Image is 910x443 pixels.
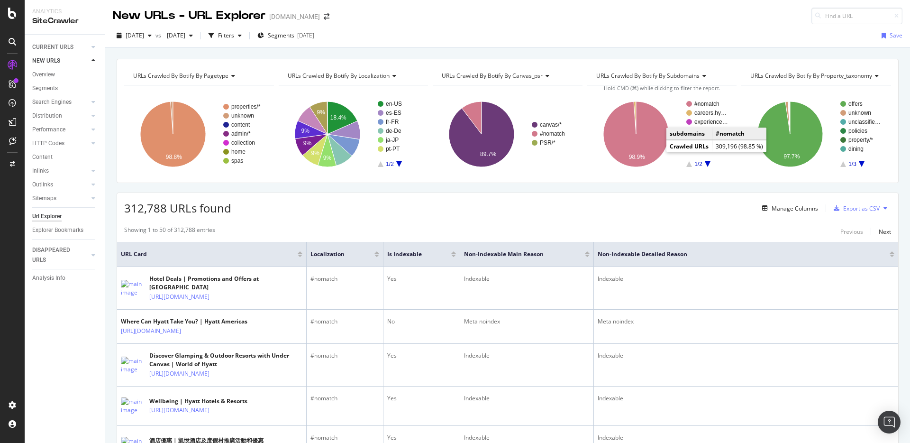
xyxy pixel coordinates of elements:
button: Previous [840,226,863,237]
div: Indexable [464,434,590,442]
text: content [231,121,250,128]
svg: A chart. [433,93,581,175]
div: Yes [387,275,456,283]
text: unclassifie… [848,119,881,125]
div: Indexable [598,394,894,403]
div: Analysis Info [32,273,65,283]
span: Hold CMD (⌘) while clicking to filter the report. [604,84,720,92]
text: ja-JP [385,137,399,143]
div: #nomatch [310,394,379,403]
a: CURRENT URLS [32,42,89,52]
text: unknown [231,112,254,119]
div: #nomatch [310,351,379,360]
text: spas [231,157,243,164]
span: URLs Crawled By Botify By pagetype [133,72,228,80]
a: Distribution [32,111,89,121]
a: Outlinks [32,180,89,190]
text: 9% [303,140,311,147]
div: Sitemaps [32,194,56,203]
div: #nomatch [310,275,379,283]
text: investors.h… [694,146,728,152]
div: Performance [32,125,65,135]
span: URLs Crawled By Botify By localization [288,72,390,80]
text: 18.4% [330,114,346,121]
span: Is Indexable [387,250,437,258]
div: HTTP Codes [32,138,64,148]
text: admin/* [231,130,251,137]
div: Indexable [598,434,894,442]
span: Non-Indexable Detailed Reason [598,250,875,258]
div: No [387,317,456,326]
div: Where Can Hyatt Take You? | Hyatt Americas [121,317,247,326]
h4: URLs Crawled By Botify By canvas_psr [440,68,574,83]
a: Url Explorer [32,212,98,221]
span: localization [310,250,360,258]
text: 1/2 [386,161,394,167]
text: unknown [848,110,871,116]
div: NEW URLS [32,56,60,66]
div: Yes [387,394,456,403]
span: vs [155,31,163,39]
div: Indexable [598,275,894,283]
text: collection [231,139,255,146]
a: Content [32,152,98,162]
a: NEW URLS [32,56,89,66]
text: #nomatch [694,101,719,107]
a: Explorer Bookmarks [32,225,98,235]
div: A chart. [741,93,890,175]
text: offers [848,101,863,107]
text: policies [848,128,867,134]
span: URLs Crawled By Botify By canvas_psr [442,72,543,80]
div: Distribution [32,111,62,121]
a: [URL][DOMAIN_NAME] [121,326,181,336]
button: Export as CSV [830,201,880,216]
div: Analytics [32,8,97,16]
a: DISAPPEARED URLS [32,245,89,265]
div: CURRENT URLS [32,42,73,52]
button: [DATE] [163,28,197,43]
div: #nomatch [310,317,379,326]
button: [DATE] [113,28,155,43]
text: en-US [386,101,402,107]
div: Segments [32,83,58,93]
span: 312,788 URLs found [124,200,231,216]
text: es-ES [386,110,401,116]
div: [DOMAIN_NAME] [269,12,320,21]
div: Explorer Bookmarks [32,225,83,235]
div: Next [879,228,891,236]
text: 97.7% [784,153,800,160]
text: 89.7% [480,151,496,157]
div: Previous [840,228,863,236]
text: canvas/* [540,121,562,128]
text: 9% [323,155,331,161]
span: 2025 Sep. 2nd [126,31,144,39]
div: Save [890,31,902,39]
td: subdomains [666,128,712,140]
text: careers.hy… [694,110,727,116]
a: Overview [32,70,98,80]
div: Filters [218,31,234,39]
div: Hotel Deals | Promotions and Offers at [GEOGRAPHIC_DATA] [149,275,302,292]
text: property/* [848,137,873,143]
div: [DATE] [297,31,314,39]
h4: URLs Crawled By Botify By localization [286,68,420,83]
h4: URLs Crawled By Botify By subdomains [594,68,728,83]
span: URLs Crawled By Botify By property_taxonomy [750,72,872,80]
text: fr-FR [386,119,399,125]
a: [URL][DOMAIN_NAME] [149,406,209,415]
text: 98.9% [629,154,645,160]
div: DISAPPEARED URLS [32,245,80,265]
text: PSR/* [540,139,555,146]
div: arrow-right-arrow-left [324,13,329,20]
div: A chart. [124,93,273,175]
td: #nomatch [712,128,767,140]
a: Inlinks [32,166,89,176]
div: A chart. [587,93,736,175]
div: Yes [387,434,456,442]
div: Yes [387,351,456,360]
div: Search Engines [32,97,72,107]
div: Manage Columns [772,204,818,212]
button: Save [878,28,902,43]
td: 309,196 (98.85 %) [712,140,767,153]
